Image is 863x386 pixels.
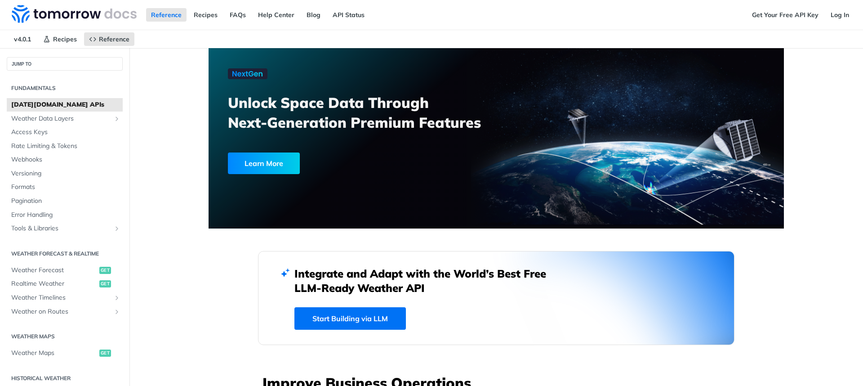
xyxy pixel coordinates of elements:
a: Reference [84,32,134,46]
a: Access Keys [7,126,123,139]
button: Show subpages for Weather Data Layers [113,115,120,122]
button: Show subpages for Tools & Libraries [113,225,120,232]
h2: Historical Weather [7,374,123,382]
a: Weather TimelinesShow subpages for Weather Timelines [7,291,123,305]
a: Blog [302,8,325,22]
button: Show subpages for Weather Timelines [113,294,120,301]
span: Error Handling [11,211,120,220]
a: Recipes [38,32,82,46]
a: Error Handling [7,208,123,222]
span: Tools & Libraries [11,224,111,233]
h3: Unlock Space Data Through Next-Generation Premium Features [228,93,506,132]
span: Weather on Routes [11,307,111,316]
span: [DATE][DOMAIN_NAME] APIs [11,100,120,109]
h2: Integrate and Adapt with the World’s Best Free LLM-Ready Weather API [294,266,560,295]
a: Get Your Free API Key [747,8,823,22]
span: Weather Timelines [11,293,111,302]
span: Weather Data Layers [11,114,111,123]
a: API Status [328,8,369,22]
span: Weather Maps [11,349,97,358]
a: Reference [146,8,187,22]
button: JUMP TO [7,57,123,71]
a: Help Center [253,8,299,22]
h2: Weather Forecast & realtime [7,250,123,258]
a: Recipes [189,8,222,22]
span: Pagination [11,197,120,206]
span: v4.0.1 [9,32,36,46]
a: Weather Data LayersShow subpages for Weather Data Layers [7,112,123,126]
h2: Weather Maps [7,332,123,341]
a: Versioning [7,167,123,180]
span: Reference [99,35,129,43]
span: Versioning [11,169,120,178]
span: get [99,267,111,274]
span: Formats [11,183,120,192]
span: get [99,280,111,287]
span: Webhooks [11,155,120,164]
h2: Fundamentals [7,84,123,92]
a: Realtime Weatherget [7,277,123,291]
a: Formats [7,180,123,194]
span: Weather Forecast [11,266,97,275]
a: Tools & LibrariesShow subpages for Tools & Libraries [7,222,123,235]
img: NextGen [228,68,267,79]
button: Show subpages for Weather on Routes [113,308,120,315]
a: Pagination [7,194,123,208]
a: FAQs [225,8,251,22]
span: get [99,350,111,357]
a: Weather Forecastget [7,264,123,277]
span: Access Keys [11,128,120,137]
img: Tomorrow.io Weather API Docs [12,5,137,23]
a: [DATE][DOMAIN_NAME] APIs [7,98,123,112]
a: Rate Limiting & Tokens [7,139,123,153]
a: Weather on RoutesShow subpages for Weather on Routes [7,305,123,319]
div: Learn More [228,153,300,174]
a: Learn More [228,153,450,174]
a: Log In [826,8,854,22]
a: Webhooks [7,153,123,166]
a: Weather Mapsget [7,346,123,360]
span: Recipes [53,35,77,43]
span: Rate Limiting & Tokens [11,142,120,151]
span: Realtime Weather [11,279,97,288]
a: Start Building via LLM [294,307,406,330]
